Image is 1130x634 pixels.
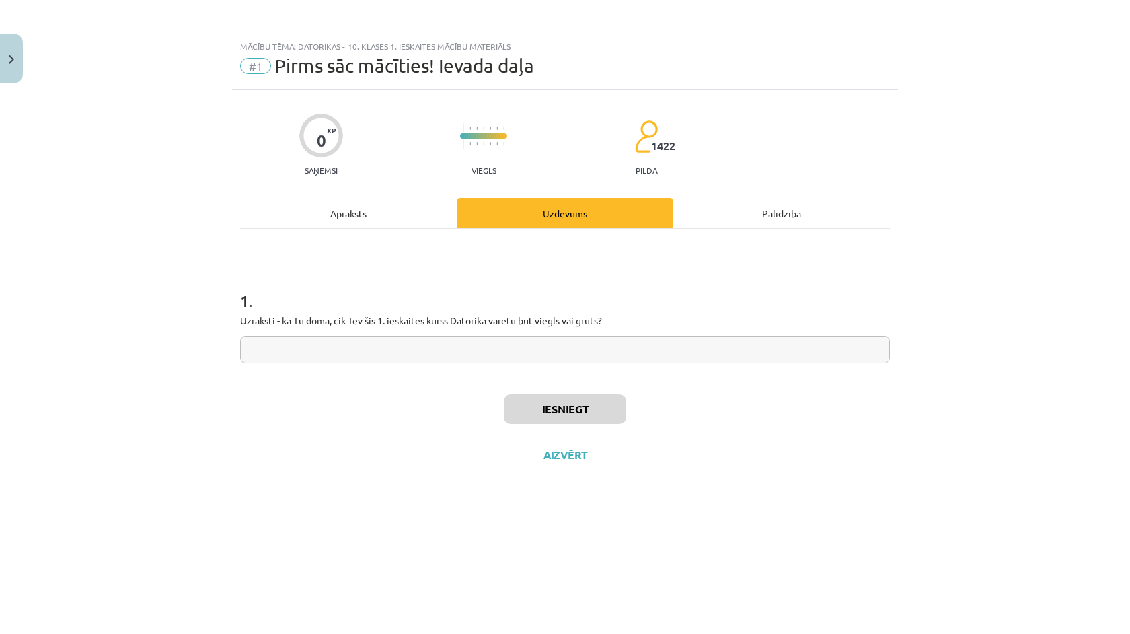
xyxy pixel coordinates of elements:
p: Uzraksti - kā Tu domā, cik Tev šis 1. ieskaites kurss Datorikā varētu būt viegls vai grūts? [240,314,890,328]
span: 1422 [651,140,675,152]
span: #1 [240,58,271,74]
img: icon-short-line-57e1e144782c952c97e751825c79c345078a6d821885a25fce030b3d8c18986b.svg [496,127,498,130]
span: XP [327,127,336,134]
p: Saņemsi [299,166,343,175]
h1: 1 . [240,268,890,310]
img: icon-short-line-57e1e144782c952c97e751825c79c345078a6d821885a25fce030b3d8c18986b.svg [469,142,471,145]
img: students-c634bb4e5e11cddfef0936a35e636f08e4e9abd3cc4e673bd6f9a4125e45ecb1.svg [634,120,658,153]
img: icon-short-line-57e1e144782c952c97e751825c79c345078a6d821885a25fce030b3d8c18986b.svg [469,127,471,130]
div: 0 [317,131,326,150]
img: icon-short-line-57e1e144782c952c97e751825c79c345078a6d821885a25fce030b3d8c18986b.svg [490,127,491,130]
div: Mācību tēma: Datorikas - 10. klases 1. ieskaites mācību materiāls [240,42,890,51]
img: icon-short-line-57e1e144782c952c97e751825c79c345078a6d821885a25fce030b3d8c18986b.svg [490,142,491,145]
div: Palīdzība [673,198,890,228]
img: icon-short-line-57e1e144782c952c97e751825c79c345078a6d821885a25fce030b3d8c18986b.svg [483,127,484,130]
img: icon-short-line-57e1e144782c952c97e751825c79c345078a6d821885a25fce030b3d8c18986b.svg [476,127,478,130]
button: Aizvērt [539,448,591,462]
div: Uzdevums [457,198,673,228]
img: icon-short-line-57e1e144782c952c97e751825c79c345078a6d821885a25fce030b3d8c18986b.svg [503,127,504,130]
img: icon-long-line-d9ea69661e0d244f92f715978eff75569469978d946b2353a9bb055b3ed8787d.svg [463,123,464,149]
p: pilda [636,166,657,175]
span: Pirms sāc mācīties! Ievada daļa [274,55,534,77]
img: icon-short-line-57e1e144782c952c97e751825c79c345078a6d821885a25fce030b3d8c18986b.svg [483,142,484,145]
button: Iesniegt [504,394,626,424]
img: icon-close-lesson-0947bae3869378f0d4975bcd49f059093ad1ed9edebbc8119c70593378902aed.svg [9,55,14,64]
img: icon-short-line-57e1e144782c952c97e751825c79c345078a6d821885a25fce030b3d8c18986b.svg [496,142,498,145]
p: Viegls [472,166,496,175]
img: icon-short-line-57e1e144782c952c97e751825c79c345078a6d821885a25fce030b3d8c18986b.svg [476,142,478,145]
img: icon-short-line-57e1e144782c952c97e751825c79c345078a6d821885a25fce030b3d8c18986b.svg [503,142,504,145]
div: Apraksts [240,198,457,228]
